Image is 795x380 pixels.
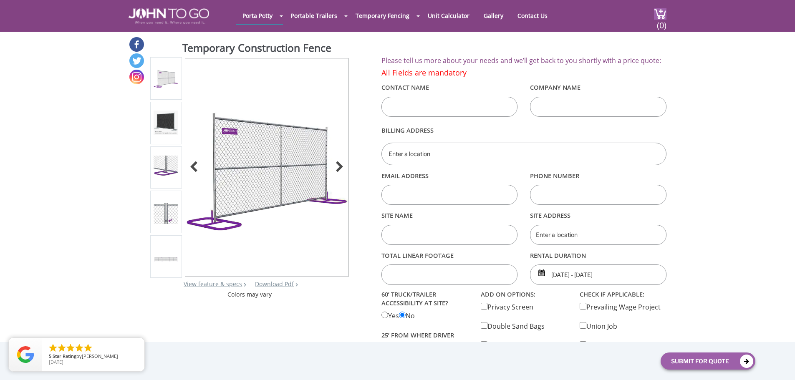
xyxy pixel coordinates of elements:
[381,81,518,95] label: Contact Name
[154,156,178,180] img: Product
[184,280,242,288] a: View feature & specs
[17,346,34,363] img: Review Rating
[421,8,476,24] a: Unit Calculator
[530,225,666,245] input: Enter a location
[381,69,666,77] h4: All Fields are mandatory
[654,8,666,20] img: cart a
[129,37,144,52] a: Facebook
[154,111,178,135] img: Product
[49,353,51,359] span: 5
[236,8,279,24] a: Porta Potty
[182,40,349,57] h1: Temporary Construction Fence
[381,57,666,65] h2: Please tell us more about your needs and we’ll get back to you shortly with a price quote:
[661,352,755,370] button: Submit For Quote
[474,288,574,360] div: Privacy Screen Double Sand Bags Wheels/Equipment Gates
[295,283,298,287] img: chevron.png
[129,8,209,24] img: JOHN to go
[530,81,666,95] label: Company Name
[381,209,518,223] label: Site Name
[48,343,58,353] li: 
[375,288,474,362] div: Yes No Yes No
[82,353,118,359] span: [PERSON_NAME]
[530,169,666,183] label: Phone Number
[530,264,666,284] input: Start date | End date
[154,200,178,224] img: Product
[83,343,93,353] li: 
[244,283,246,287] img: right arrow icon
[580,288,666,300] label: check if applicable:
[477,8,510,24] a: Gallery
[66,343,76,353] li: 
[530,248,666,262] label: rental duration
[154,66,178,91] img: Product
[381,143,666,165] input: Enter a location
[129,53,144,68] a: Twitter
[762,347,795,380] button: Live Chat
[349,8,416,24] a: Temporary Fencing
[573,288,673,350] div: Prevailing Wage Project Union Job Tax Exempt/No Tax
[49,354,138,360] span: by
[154,255,178,264] img: Product
[53,353,76,359] span: Star Rating
[481,288,568,300] label: add on options:
[74,343,84,353] li: 
[57,343,67,353] li: 
[129,70,144,84] a: Instagram
[530,209,666,223] label: Site Address
[381,288,468,309] label: 60’ TRUCK/TRAILER ACCESSIBILITY AT SITE?
[381,248,518,262] label: Total linear footage
[656,13,666,31] span: (0)
[285,8,343,24] a: Portable Trailers
[49,359,63,365] span: [DATE]
[381,329,468,350] label: 25’ from where driver can park?
[255,280,294,288] a: Download Pdf
[511,8,554,24] a: Contact Us
[381,120,666,140] label: Billing Address
[185,86,348,249] img: Product
[150,290,349,299] div: Colors may vary
[381,169,518,183] label: Email Address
